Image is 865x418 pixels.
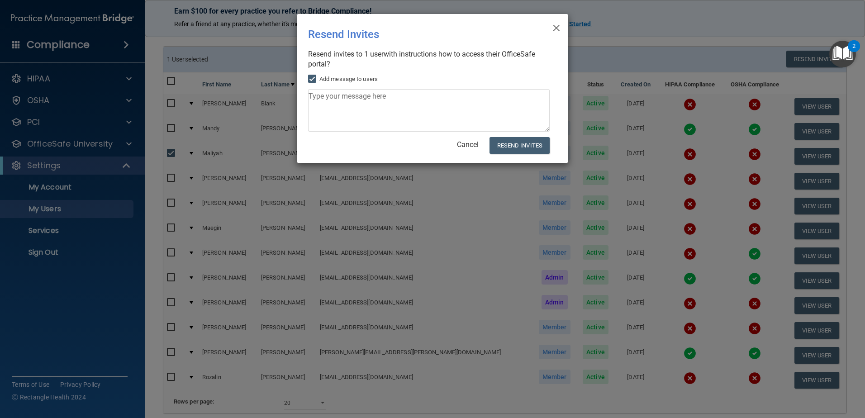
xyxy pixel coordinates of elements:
a: Cancel [457,140,479,149]
button: Resend Invites [490,137,550,154]
div: Resend Invites [308,21,520,47]
div: 2 [852,46,855,58]
button: Open Resource Center, 2 new notifications [829,41,856,67]
label: Add message to users [308,74,378,85]
span: × [552,18,561,36]
div: Resend invites to 1 user with instructions how to access their OfficeSafe portal? [308,49,550,69]
input: Add message to users [308,76,318,83]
